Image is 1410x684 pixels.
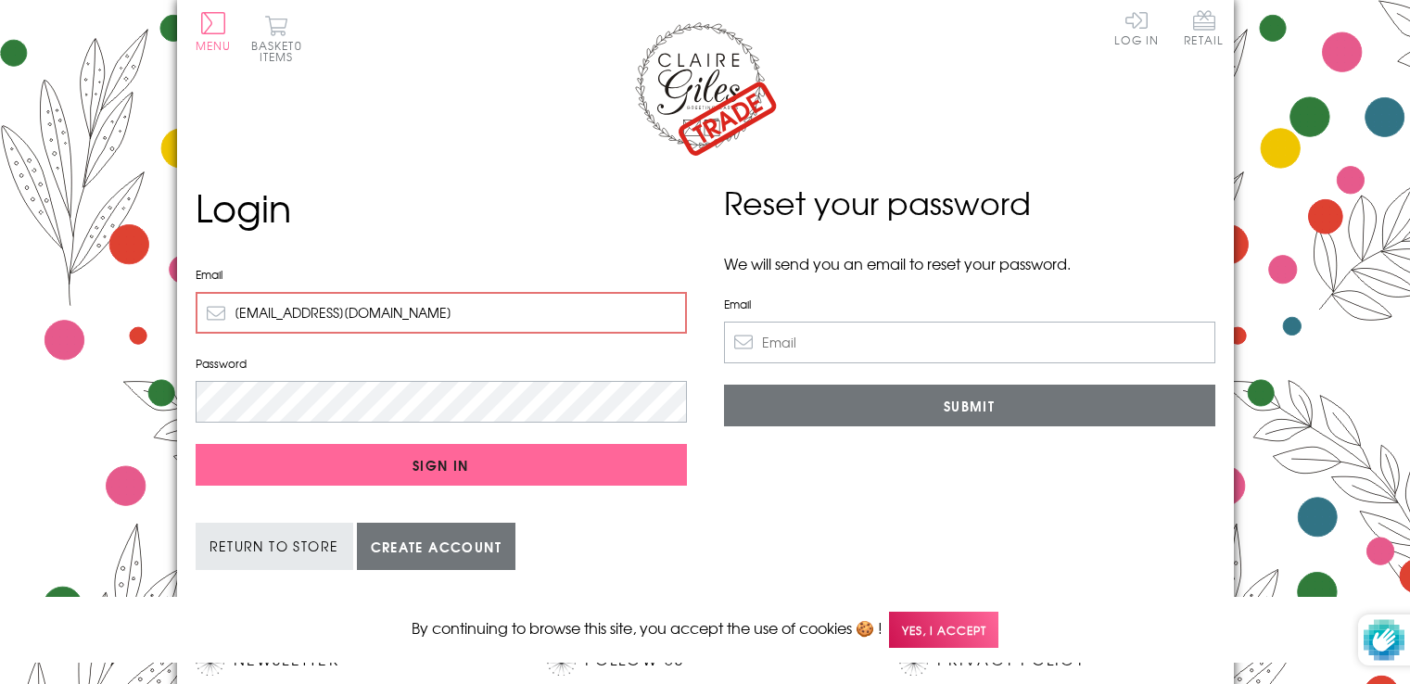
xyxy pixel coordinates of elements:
[196,266,687,283] label: Email
[631,19,780,157] img: Claire Giles Trade
[196,444,687,486] input: Sign In
[260,37,302,65] span: 0 items
[196,12,232,51] button: Menu
[251,15,302,62] button: Basket0 items
[724,296,1215,312] label: Email
[1114,9,1159,45] a: Log In
[724,322,1215,363] input: Email
[196,523,353,570] a: Return to Store
[1184,9,1224,49] a: Retail
[1364,614,1404,665] img: Protected by hCaptcha
[196,37,232,54] span: Menu
[357,523,516,570] a: Create account
[724,252,1215,274] p: We will send you an email to reset your password.
[196,292,687,334] input: Email
[196,180,687,235] h1: Login
[724,385,1215,426] input: Submit
[889,612,998,648] span: Yes, I accept
[1184,9,1224,45] span: Retail
[196,355,687,372] label: Password
[724,180,1215,226] h2: Reset your password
